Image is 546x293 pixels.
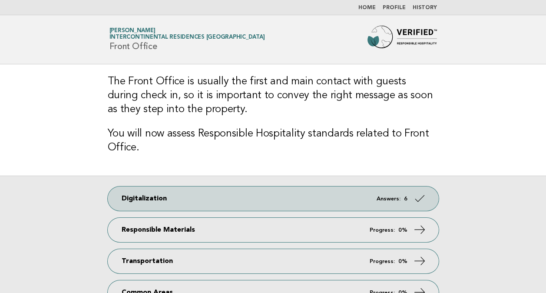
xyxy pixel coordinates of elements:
a: History [413,5,437,10]
strong: 0% [398,227,407,233]
h3: The Front Office is usually the first and main contact with guests during check in, so it is impo... [108,75,439,117]
h3: You will now assess Responsible Hospitality standards related to Front Office. [108,127,439,155]
em: Progress: [370,227,395,233]
strong: 6 [404,196,407,202]
a: Digitalization Answers: 6 [108,186,439,211]
a: Home [358,5,376,10]
em: Answers: [377,196,400,202]
a: Profile [383,5,406,10]
em: Progress: [370,259,395,264]
img: Forbes Travel Guide [367,26,437,53]
a: Transportation Progress: 0% [108,249,439,273]
span: InterContinental Residences [GEOGRAPHIC_DATA] [109,35,265,40]
a: [PERSON_NAME]InterContinental Residences [GEOGRAPHIC_DATA] [109,28,265,40]
strong: 0% [398,259,407,264]
h1: Front Office [109,28,265,51]
a: Responsible Materials Progress: 0% [108,218,439,242]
